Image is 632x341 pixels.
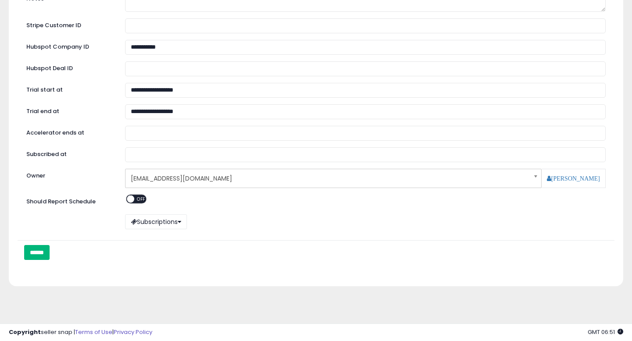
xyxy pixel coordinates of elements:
span: [EMAIL_ADDRESS][DOMAIN_NAME] [131,171,524,186]
label: Hubspot Deal ID [20,61,118,73]
label: Stripe Customer ID [20,18,118,30]
label: Trial start at [20,83,118,94]
label: Trial end at [20,104,118,116]
label: Subscribed at [20,147,118,159]
label: Owner [26,172,45,180]
strong: Copyright [9,328,41,336]
button: Subscriptions [125,214,187,229]
label: Hubspot Company ID [20,40,118,51]
a: Terms of Use [75,328,112,336]
div: seller snap | | [9,328,152,337]
a: Privacy Policy [114,328,152,336]
label: Should Report Schedule [26,198,96,206]
span: OFF [134,195,148,202]
span: 2025-09-10 06:51 GMT [588,328,623,336]
label: Accelerator ends at [20,126,118,137]
a: [PERSON_NAME] [547,175,600,181]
